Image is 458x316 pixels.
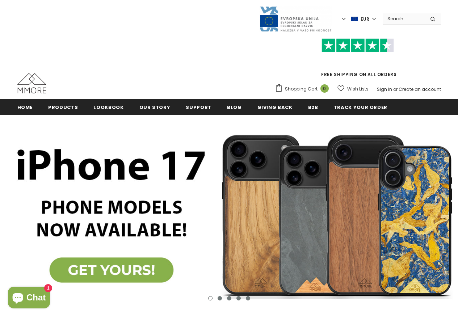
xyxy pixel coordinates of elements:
a: Wish Lists [337,83,369,95]
a: B2B [308,99,318,115]
span: Track your order [334,104,387,111]
span: Home [17,104,33,111]
a: Giving back [257,99,293,115]
a: Track your order [334,99,387,115]
a: Shopping Cart 0 [275,84,332,94]
span: EUR [361,16,369,23]
span: Giving back [257,104,293,111]
span: Lookbook [93,104,123,111]
a: Our Story [139,99,171,115]
span: FREE SHIPPING ON ALL ORDERS [275,42,441,77]
img: Javni Razpis [259,6,332,32]
iframe: Customer reviews powered by Trustpilot [275,52,441,71]
a: support [186,99,211,115]
span: Wish Lists [347,85,369,93]
span: Products [48,104,78,111]
a: Blog [227,99,242,115]
span: support [186,104,211,111]
button: 1 [208,296,213,300]
a: Create an account [399,86,441,92]
a: Lookbook [93,99,123,115]
span: Our Story [139,104,171,111]
a: Products [48,99,78,115]
button: 5 [246,296,250,300]
a: Javni Razpis [259,16,332,22]
img: MMORE Cases [17,73,46,93]
button: 2 [218,296,222,300]
img: Trust Pilot Stars [322,38,394,52]
button: 4 [236,296,241,300]
span: or [393,86,398,92]
span: Shopping Cart [285,85,318,93]
span: 0 [320,84,329,93]
a: Sign In [377,86,392,92]
button: 3 [227,296,231,300]
inbox-online-store-chat: Shopify online store chat [6,287,52,310]
span: Blog [227,104,242,111]
a: Home [17,99,33,115]
span: B2B [308,104,318,111]
input: Search Site [383,13,425,24]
